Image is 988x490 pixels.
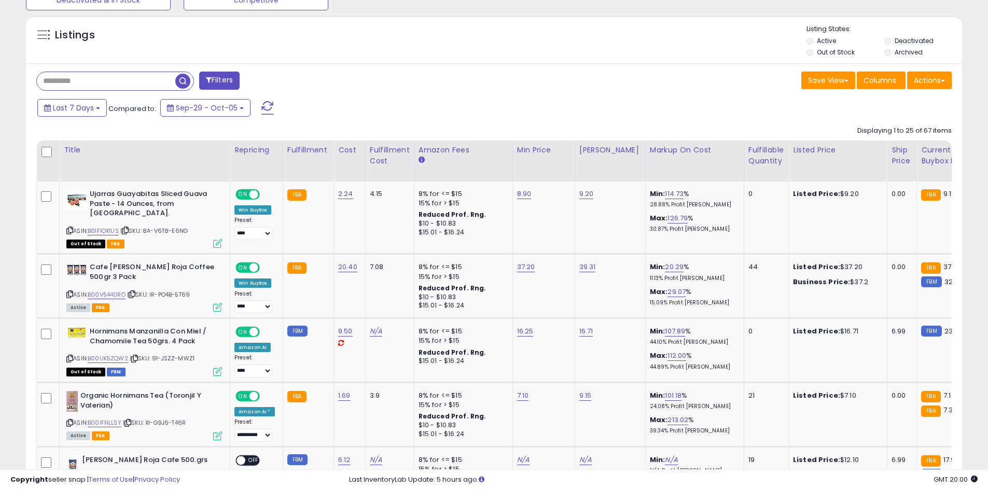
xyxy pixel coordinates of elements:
div: 8% for <= $15 [419,391,505,400]
p: 28.88% Profit [PERSON_NAME] [650,201,736,208]
img: 5132JHNCVAL._SL40_.jpg [66,189,87,210]
small: FBA [287,391,307,402]
div: 6.99 [892,327,909,336]
div: 3.9 [370,391,406,400]
b: Reduced Prof. Rng. [419,348,486,357]
p: 44.89% Profit [PERSON_NAME] [650,363,736,371]
span: 2025-10-13 20:00 GMT [934,474,978,484]
a: 9.15 [579,390,592,401]
small: FBM [921,276,941,287]
a: 16.25 [517,326,534,337]
div: 8% for <= $15 [419,327,505,336]
strong: Copyright [10,474,48,484]
div: 0 [748,189,781,199]
div: ASIN: [66,391,222,439]
b: Reduced Prof. Rng. [419,210,486,219]
b: Business Price: [793,277,850,287]
div: Amazon Fees [419,145,508,156]
label: Archived [895,48,923,57]
a: B00IFNLLSY [88,418,121,427]
div: [PERSON_NAME] [579,145,641,156]
b: Max: [650,287,668,297]
b: Listed Price: [793,326,840,336]
div: 15% for > $15 [419,336,505,345]
span: ON [236,328,249,337]
a: N/A [370,326,382,337]
div: Title [64,145,226,156]
div: Current Buybox Price [921,145,975,166]
div: % [650,415,736,435]
a: 6.12 [338,455,351,465]
span: Compared to: [108,104,156,114]
b: Min: [650,455,665,465]
span: OFF [258,392,275,401]
div: 15% for > $15 [419,199,505,208]
button: Columns [857,72,906,89]
a: 8.90 [517,189,532,199]
span: Last 7 Days [53,103,94,113]
a: B00UK5ZQW2 [88,354,128,363]
p: 44.10% Profit [PERSON_NAME] [650,339,736,346]
button: Actions [907,72,952,89]
div: Fulfillable Quantity [748,145,784,166]
span: FBA [107,240,124,248]
a: 39.31 [579,262,596,272]
div: seller snap | | [10,475,180,485]
span: OFF [245,456,262,465]
span: 32.2 [944,277,959,287]
button: Last 7 Days [37,99,107,117]
div: 8% for <= $15 [419,455,505,465]
div: Preset: [234,290,275,314]
div: Preset: [234,354,275,377]
b: Max: [650,351,668,360]
small: Amazon Fees. [419,156,425,165]
a: B01FIOX1US [88,227,119,235]
b: Listed Price: [793,455,840,465]
b: Max: [650,213,668,223]
div: ASIN: [66,327,222,375]
a: 126.79 [667,213,688,223]
b: Listed Price: [793,390,840,400]
span: 37.2 [943,262,957,272]
b: Min: [650,326,665,336]
span: FBA [92,303,109,312]
a: 213.02 [667,415,688,425]
div: Ship Price [892,145,912,166]
div: Repricing [234,145,279,156]
b: [PERSON_NAME] Roja Cafe 500.grs [82,455,208,468]
a: 9.50 [338,326,353,337]
span: | SKU: 8A-V6T8-E6NG [120,227,188,235]
small: FBA [921,455,940,467]
div: Last InventoryLab Update: 5 hours ago. [349,475,978,485]
div: ASIN: [66,189,222,247]
b: Listed Price: [793,189,840,199]
div: $37.20 [793,262,879,272]
span: 9.19 [943,189,956,199]
a: N/A [370,455,382,465]
small: FBM [287,326,308,337]
small: FBA [287,189,307,201]
p: 15.09% Profit [PERSON_NAME] [650,299,736,306]
div: 0 [748,327,781,336]
button: Filters [199,72,240,90]
div: 0.00 [892,262,909,272]
div: Fulfillment [287,145,329,156]
small: FBA [921,262,940,274]
div: % [650,262,736,282]
span: Sep-29 - Oct-05 [176,103,238,113]
span: All listings currently available for purchase on Amazon [66,303,90,312]
div: $16.71 [793,327,879,336]
div: 0.00 [892,391,909,400]
img: 41BOFikcOuS._SL40_.jpg [66,391,78,412]
b: Min: [650,390,665,400]
span: 23.7 [944,326,958,336]
img: 4190WzpbDtL._SL40_.jpg [66,455,79,476]
small: FBA [921,405,940,417]
span: ON [236,190,249,199]
div: Win BuyBox [234,278,271,288]
b: Min: [650,189,665,199]
b: Organic Hornimans Tea (Toronjil Y Valerian) [80,391,206,413]
div: Preset: [234,217,275,240]
div: 7.08 [370,262,406,272]
a: 112.00 [667,351,686,361]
